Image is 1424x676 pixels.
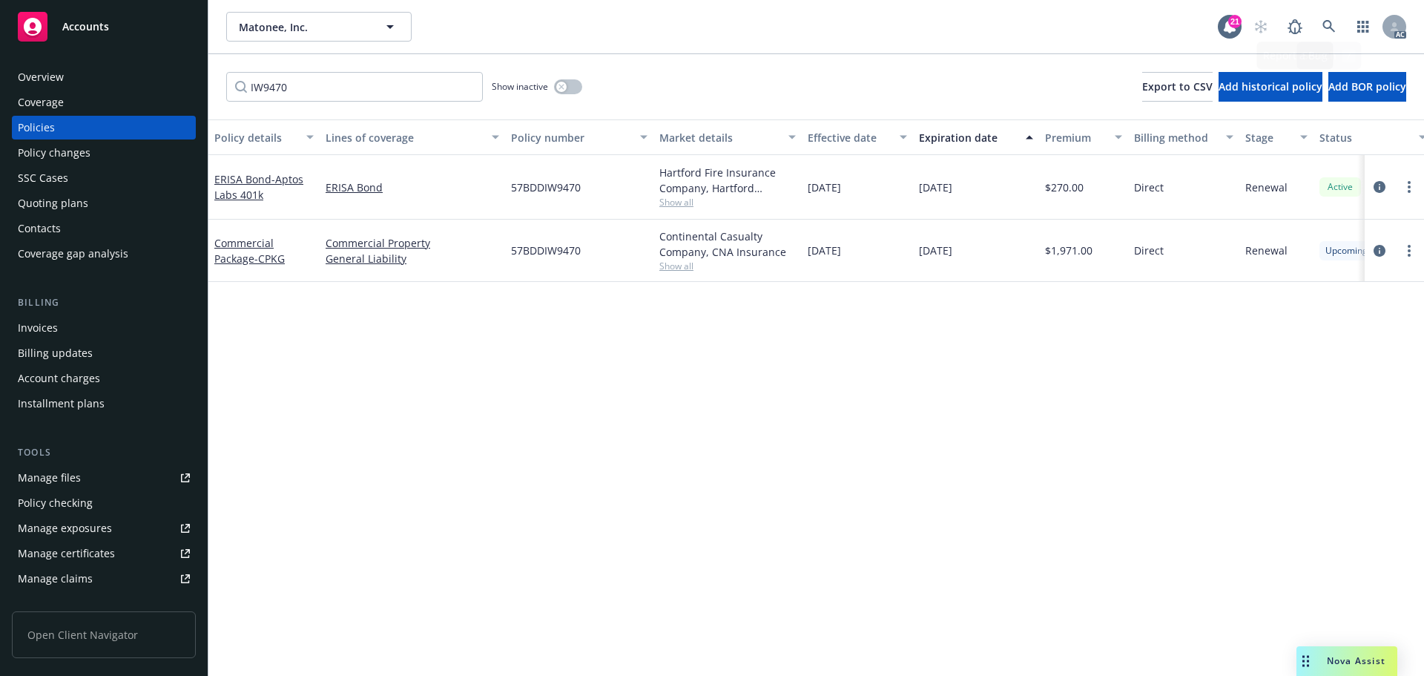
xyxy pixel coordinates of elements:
div: Stage [1245,130,1291,145]
div: Billing [12,295,196,310]
div: Coverage [18,91,64,114]
div: Tools [12,445,196,460]
span: - CPKG [254,252,285,266]
a: Coverage [12,91,196,114]
a: Manage claims [12,567,196,591]
a: General Liability [326,251,499,266]
button: Policy details [208,119,320,155]
a: Account charges [12,367,196,390]
span: [DATE] [919,243,952,258]
button: Market details [653,119,802,155]
a: SSC Cases [12,166,196,190]
button: Effective date [802,119,913,155]
button: Nova Assist [1296,646,1397,676]
a: Manage certificates [12,542,196,565]
span: Active [1325,180,1355,194]
button: Billing method [1128,119,1239,155]
span: Open Client Navigator [12,611,196,658]
a: more [1400,178,1418,196]
div: Policy details [214,130,297,145]
div: Manage files [18,466,81,490]
a: Policies [12,116,196,140]
div: Manage claims [18,567,93,591]
div: Hartford Fire Insurance Company, Hartford Insurance Group [659,165,796,196]
div: Account charges [18,367,100,390]
div: Drag to move [1296,646,1315,676]
span: Matonee, Inc. [239,19,367,35]
span: Add BOR policy [1328,79,1406,93]
a: Manage files [12,466,196,490]
div: Status [1319,130,1410,145]
div: Lines of coverage [326,130,483,145]
span: Show all [659,196,796,209]
div: SSC Cases [18,166,68,190]
input: Filter by keyword... [226,72,483,102]
button: Expiration date [913,119,1039,155]
a: Quoting plans [12,191,196,215]
div: Market details [659,130,779,145]
a: Invoices [12,316,196,340]
div: Manage certificates [18,542,115,565]
span: 57BDDIW9470 [511,180,581,195]
div: Premium [1045,130,1106,145]
span: $1,971.00 [1045,243,1092,258]
a: Start snowing [1246,12,1276,42]
div: Manage exposures [18,516,112,540]
a: Commercial Property [326,235,499,251]
span: [DATE] [808,180,841,195]
span: Direct [1134,180,1164,195]
a: ERISA Bond [214,172,303,202]
button: Lines of coverage [320,119,505,155]
div: Policies [18,116,55,140]
a: Policy checking [12,491,196,515]
div: Expiration date [919,130,1017,145]
a: Installment plans [12,392,196,416]
span: Accounts [62,21,109,33]
div: Policy number [511,130,631,145]
div: Manage BORs [18,592,88,616]
div: Policy checking [18,491,93,515]
a: Policy changes [12,141,196,165]
div: Continental Casualty Company, CNA Insurance [659,229,796,260]
a: Accounts [12,6,196,47]
div: Installment plans [18,392,105,416]
a: Manage BORs [12,592,196,616]
a: Billing updates [12,341,196,365]
button: Export to CSV [1142,72,1213,102]
div: Overview [18,65,64,89]
div: Coverage gap analysis [18,242,128,266]
a: Commercial Package [214,236,285,266]
span: $270.00 [1045,180,1084,195]
span: Upcoming [1325,244,1368,257]
div: Billing updates [18,341,93,365]
span: Export to CSV [1142,79,1213,93]
a: Switch app [1348,12,1378,42]
span: Show all [659,260,796,272]
a: circleInformation [1371,242,1388,260]
button: Premium [1039,119,1128,155]
span: Renewal [1245,243,1288,258]
span: Show inactive [492,80,548,93]
div: Quoting plans [18,191,88,215]
a: circleInformation [1371,178,1388,196]
button: Add historical policy [1219,72,1322,102]
a: Overview [12,65,196,89]
span: [DATE] [919,180,952,195]
div: Effective date [808,130,891,145]
a: ERISA Bond [326,180,499,195]
a: Manage exposures [12,516,196,540]
a: Report a Bug [1280,12,1310,42]
div: Policy changes [18,141,90,165]
button: Policy number [505,119,653,155]
span: 57BDDIW9470 [511,243,581,258]
div: Invoices [18,316,58,340]
a: Coverage gap analysis [12,242,196,266]
span: Nova Assist [1327,654,1385,667]
a: more [1400,242,1418,260]
a: Contacts [12,217,196,240]
div: Contacts [18,217,61,240]
span: Add historical policy [1219,79,1322,93]
span: Renewal [1245,180,1288,195]
span: [DATE] [808,243,841,258]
